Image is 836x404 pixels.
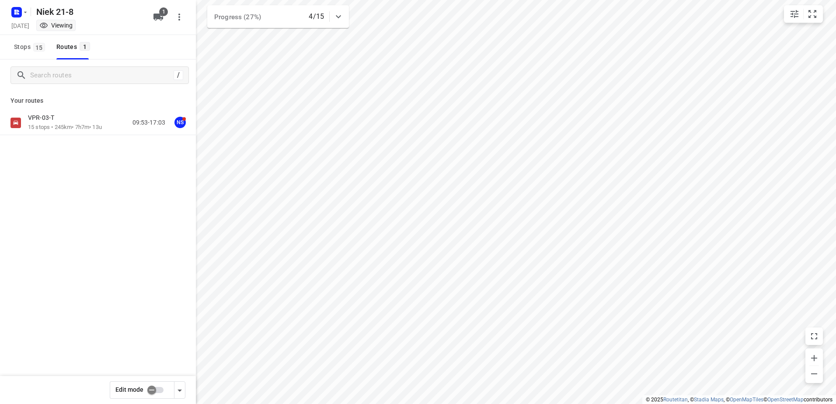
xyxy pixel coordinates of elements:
[804,5,821,23] button: Fit zoom
[56,42,93,52] div: Routes
[30,69,174,82] input: Search routes
[80,42,90,51] span: 1
[10,96,185,105] p: Your routes
[174,70,183,80] div: /
[33,43,45,52] span: 15
[784,5,823,23] div: small contained button group
[309,11,324,22] p: 4/15
[730,397,763,403] a: OpenMapTiles
[28,123,102,132] p: 15 stops • 245km • 7h7m • 13u
[214,13,261,21] span: Progress (27%)
[115,386,143,393] span: Edit mode
[646,397,833,403] li: © 2025 , © , © © contributors
[159,7,168,16] span: 1
[39,21,73,30] div: You are currently in view mode. To make any changes, go to edit project.
[132,118,165,127] p: 09:53-17:03
[767,397,804,403] a: OpenStreetMap
[694,397,724,403] a: Stadia Maps
[174,384,185,395] div: Driver app settings
[786,5,803,23] button: Map settings
[14,42,48,52] span: Stops
[207,5,349,28] div: Progress (27%)4/15
[663,397,688,403] a: Routetitan
[28,114,59,122] p: VPR-03-T
[150,8,167,26] button: 1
